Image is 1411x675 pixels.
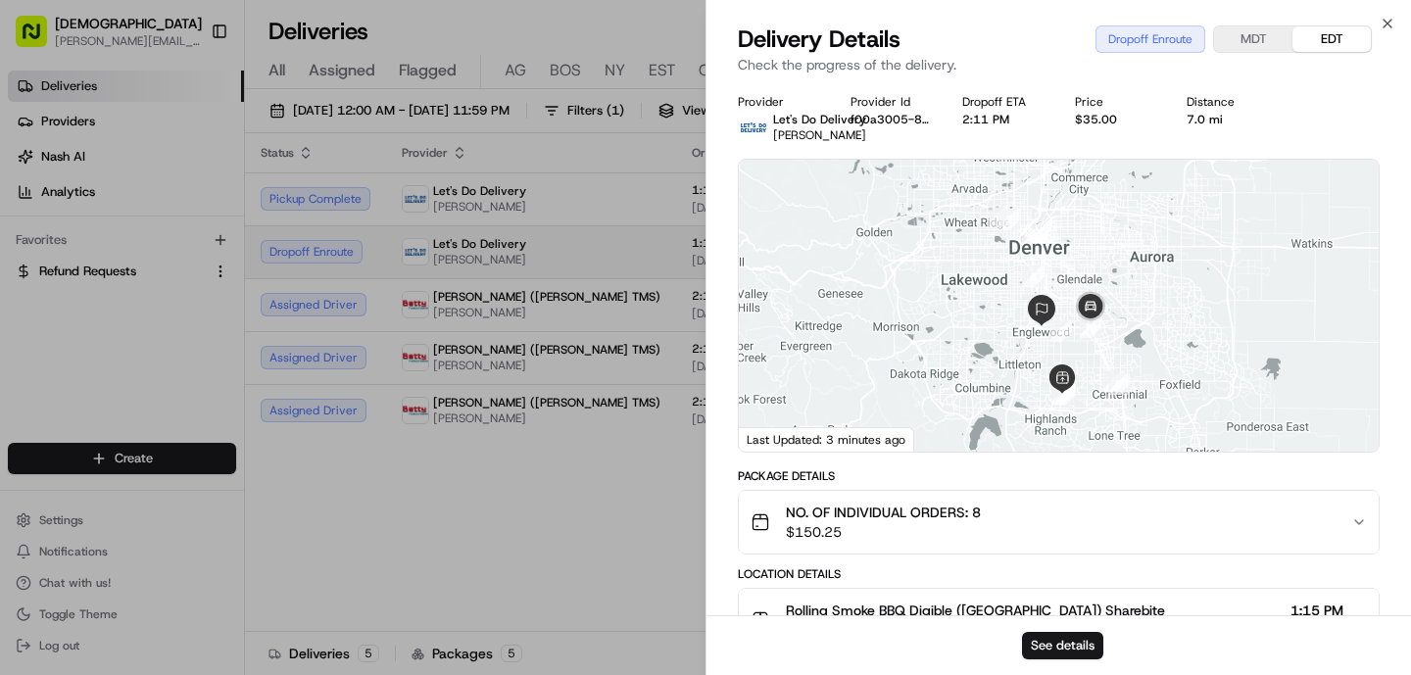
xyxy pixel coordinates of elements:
div: 9 [1108,373,1130,395]
span: Let's Do Delivery [773,112,866,127]
p: Check the progress of the delivery. [738,55,1380,74]
div: 2:11 PM [962,112,1044,127]
div: Dropoff ETA [962,94,1044,110]
div: Package Details [738,468,1380,484]
div: 2 [998,209,1020,230]
button: See details [1022,632,1103,659]
button: NO. OF INDIVIDUAL ORDERS: 8$150.25 [739,491,1379,554]
div: 1 [989,205,1010,226]
div: Distance [1187,94,1268,110]
div: 7 [1054,384,1076,406]
button: f00a3005-82bb-151a-f540-92baa5d13896 [851,112,932,127]
div: Location Details [738,566,1380,582]
button: MDT [1214,26,1292,52]
div: 10 [1080,316,1101,338]
a: 📗Knowledge Base [12,276,158,312]
div: 7.0 mi [1187,112,1268,127]
button: Start new chat [333,193,357,217]
input: Clear [51,126,323,147]
span: 1:15 PM [1290,601,1343,620]
span: API Documentation [185,284,315,304]
a: Powered byPylon [138,331,237,347]
button: EDT [1292,26,1371,52]
span: Pylon [195,332,237,347]
a: 💻API Documentation [158,276,322,312]
div: 💻 [166,286,181,302]
img: 1736555255976-a54dd68f-1ca7-489b-9aae-adbdc363a1c4 [20,187,55,222]
div: We're available if you need us! [67,207,248,222]
div: 3 [1023,265,1045,287]
p: Welcome 👋 [20,78,357,110]
div: $35.00 [1075,112,1156,127]
div: Price [1075,94,1156,110]
button: Rolling Smoke BBQ Digible ([GEOGRAPHIC_DATA]) Sharebite1:15 PM [739,589,1379,651]
div: Provider Id [851,94,932,110]
span: $150.25 [786,522,981,542]
div: Start new chat [67,187,321,207]
img: Nash [20,20,59,59]
div: Provider [738,94,819,110]
div: 📗 [20,286,35,302]
div: 6 [1051,383,1073,405]
span: Rolling Smoke BBQ Digible ([GEOGRAPHIC_DATA]) Sharebite [786,601,1165,620]
div: 4 [1050,320,1072,342]
span: Knowledge Base [39,284,150,304]
span: NO. OF INDIVIDUAL ORDERS: 8 [786,503,981,522]
img: lets_do_delivery_logo.png [738,112,769,143]
span: [PERSON_NAME] [773,127,866,143]
span: Delivery Details [738,24,900,55]
div: 8 [1103,370,1125,392]
div: Last Updated: 3 minutes ago [739,427,914,452]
